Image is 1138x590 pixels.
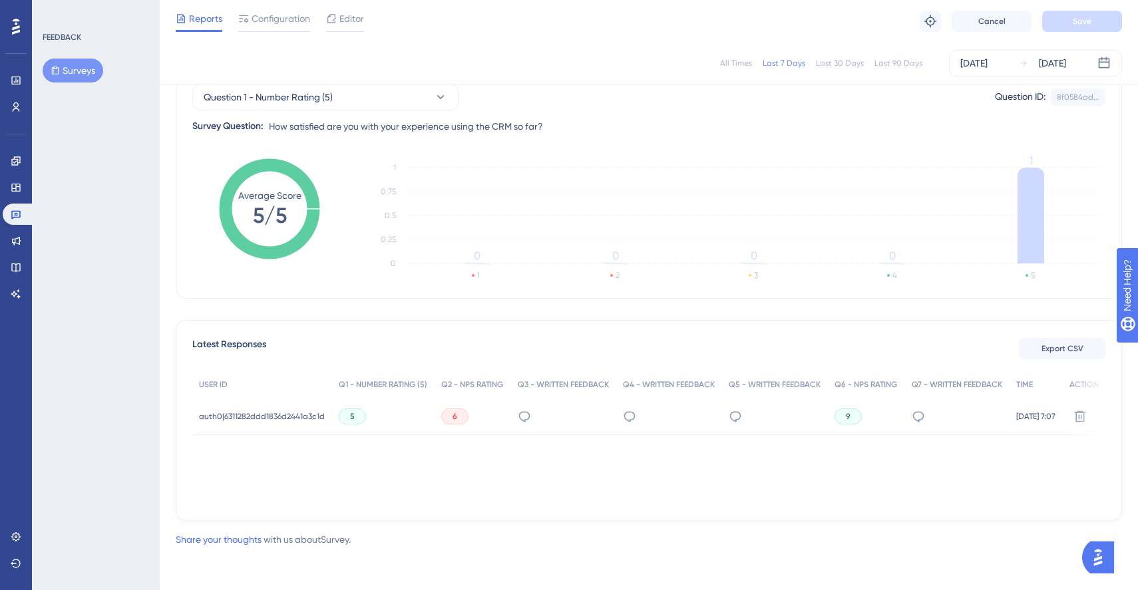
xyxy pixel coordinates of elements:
div: [DATE] [960,55,988,71]
span: [DATE] 7:07 [1016,411,1055,422]
tspan: 1 [1030,154,1033,167]
text: 5 [1031,271,1035,280]
span: Reports [189,11,222,27]
div: All Times [720,58,752,69]
span: Q3 - WRITTEN FEEDBACK [518,379,609,390]
span: Q4 - WRITTEN FEEDBACK [623,379,715,390]
span: Q2 - NPS RATING [441,379,503,390]
tspan: 5/5 [253,203,287,228]
tspan: 0 [391,259,396,268]
span: Q7 - WRITTEN FEEDBACK [912,379,1002,390]
span: Save [1073,16,1091,27]
button: Surveys [43,59,103,82]
tspan: 0 [889,249,896,262]
div: Survey Question: [192,118,264,134]
button: Save [1042,11,1122,32]
div: FEEDBACK [43,32,81,43]
span: ACTION [1069,379,1099,390]
span: Q6 - NPS RATING [835,379,897,390]
div: Last 7 Days [763,58,805,69]
tspan: 0 [474,249,480,262]
span: Latest Responses [192,337,266,361]
button: Question 1 - Number Rating (5) [192,84,459,110]
tspan: 1 [393,163,396,172]
tspan: 0 [612,249,619,262]
text: 3 [754,271,758,280]
span: Need Help? [31,3,83,19]
span: Export CSV [1042,343,1083,354]
div: Last 30 Days [816,58,864,69]
text: 2 [616,271,620,280]
span: 9 [846,411,851,422]
tspan: 0 [751,249,757,262]
tspan: 0.25 [381,235,396,244]
iframe: UserGuiding AI Assistant Launcher [1082,537,1122,577]
span: auth0|6311282ddd1836d2441a3c1d [199,411,325,422]
tspan: 0.75 [381,187,396,196]
div: 8f0584ad... [1057,92,1099,102]
div: [DATE] [1039,55,1066,71]
tspan: Average Score [238,190,301,201]
div: Question ID: [995,88,1045,106]
span: Question 1 - Number Rating (5) [204,89,333,105]
span: USER ID [199,379,228,390]
button: Export CSV [1019,338,1105,359]
span: Editor [339,11,364,27]
span: Q5 - WRITTEN FEEDBACK [729,379,821,390]
div: with us about Survey . [176,531,351,547]
tspan: 0.5 [385,211,396,220]
span: Q1 - NUMBER RATING (5) [339,379,427,390]
div: Last 90 Days [874,58,922,69]
button: Cancel [952,11,1032,32]
a: Share your thoughts [176,534,262,545]
span: TIME [1016,379,1033,390]
span: How satisfied are you with your experience using the CRM so far? [269,118,543,134]
text: 4 [892,271,897,280]
span: 6 [453,411,457,422]
span: 5 [350,411,355,422]
text: 1 [477,271,480,280]
span: Cancel [978,16,1006,27]
span: Configuration [252,11,310,27]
